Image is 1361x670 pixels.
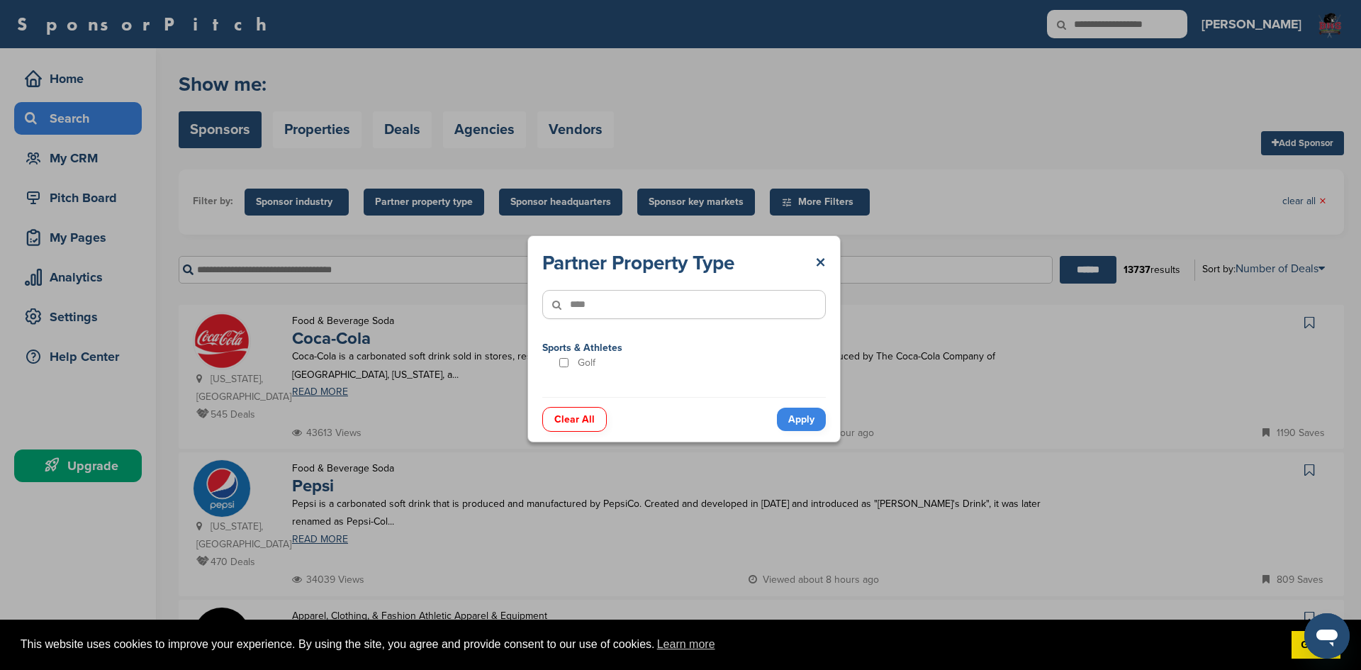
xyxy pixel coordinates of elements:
a: learn more about cookies [655,634,717,655]
span: This website uses cookies to improve your experience. By using the site, you agree and provide co... [21,634,1280,655]
p: Sports & Athletes [542,340,622,356]
div: Partner Property Type [542,250,826,276]
a: × [815,250,826,276]
a: dismiss cookie message [1292,631,1340,659]
p: Golf [578,357,595,369]
a: Apply [777,408,826,431]
iframe: Button to launch messaging window [1304,613,1350,659]
a: Clear All [542,407,607,432]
